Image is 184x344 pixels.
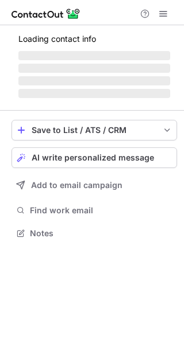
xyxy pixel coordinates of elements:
span: ‌ [18,64,170,73]
button: Add to email campaign [11,175,177,196]
span: AI write personalized message [32,153,154,162]
span: Find work email [30,205,172,216]
span: Add to email campaign [31,181,122,190]
button: AI write personalized message [11,147,177,168]
img: ContactOut v5.3.10 [11,7,80,21]
span: ‌ [18,89,170,98]
span: ‌ [18,51,170,60]
span: Notes [30,228,172,239]
div: Save to List / ATS / CRM [32,126,157,135]
button: save-profile-one-click [11,120,177,140]
button: Notes [11,225,177,241]
button: Find work email [11,202,177,218]
span: ‌ [18,76,170,85]
p: Loading contact info [18,34,170,44]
